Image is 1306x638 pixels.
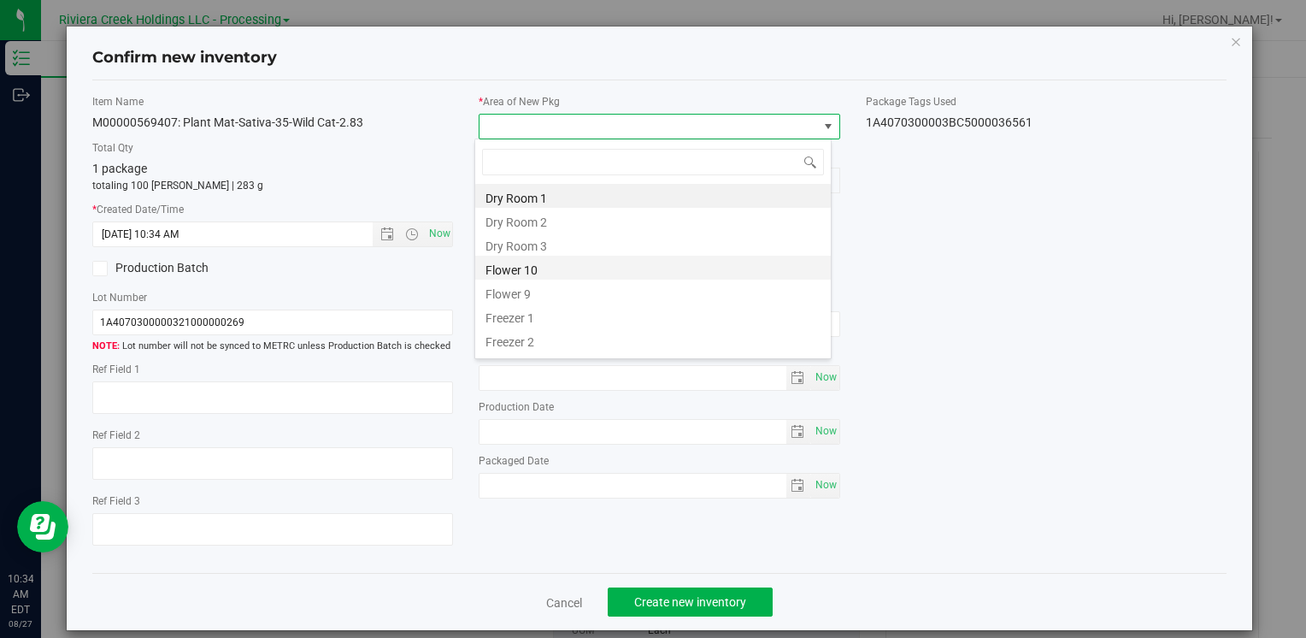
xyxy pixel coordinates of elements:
[811,473,840,498] span: Set Current date
[634,595,746,609] span: Create new inventory
[811,420,839,444] span: select
[92,290,453,305] label: Lot Number
[92,94,453,109] label: Item Name
[811,365,840,390] span: Set Current date
[608,588,773,617] button: Create new inventory
[92,114,453,132] div: M00000569407: Plant Mat-Sativa-35-Wild Cat-2.83
[866,114,1227,132] div: 1A4070300003BC5000036561
[479,94,839,109] label: Area of New Pkg
[479,399,839,415] label: Production Date
[92,493,453,509] label: Ref Field 3
[546,594,582,611] a: Cancel
[811,419,840,444] span: Set Current date
[17,501,68,552] iframe: Resource center
[92,47,277,69] h4: Confirm new inventory
[811,366,839,390] span: select
[373,227,402,241] span: Open the date view
[397,227,427,241] span: Open the time view
[92,259,260,277] label: Production Batch
[92,202,453,217] label: Created Date/Time
[92,362,453,377] label: Ref Field 1
[811,474,839,498] span: select
[92,140,453,156] label: Total Qty
[479,453,839,469] label: Packaged Date
[786,474,811,498] span: select
[92,162,147,175] span: 1 package
[786,420,811,444] span: select
[92,428,453,443] label: Ref Field 2
[92,340,453,354] span: Lot number will not be synced to METRC unless Production Batch is checked
[92,178,453,193] p: totaling 100 [PERSON_NAME] | 283 g
[866,94,1227,109] label: Package Tags Used
[425,222,454,246] span: Set Current date
[786,366,811,390] span: select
